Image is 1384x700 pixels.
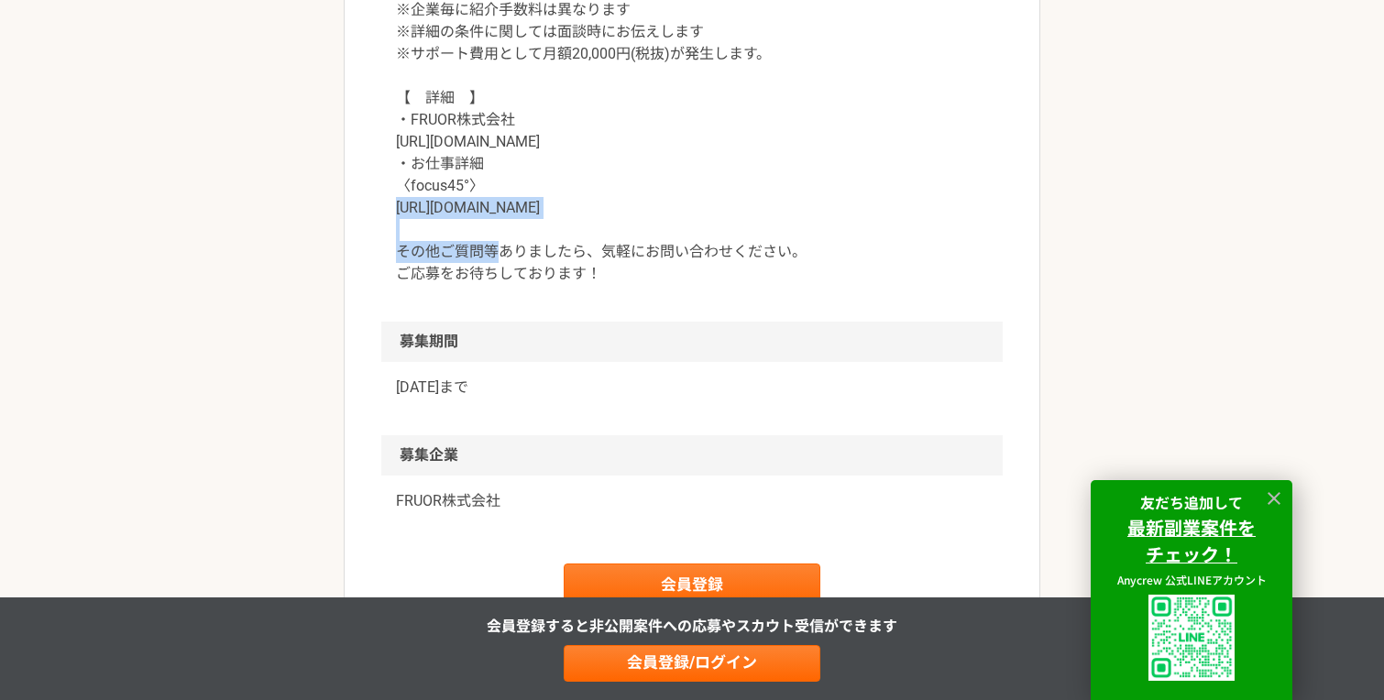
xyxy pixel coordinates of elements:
a: 最新副業案件を [1127,518,1256,540]
h2: 募集期間 [381,322,1003,362]
a: 会員登録/ログイン [564,645,820,682]
img: uploaded%2F9x3B4GYyuJhK5sXzQK62fPT6XL62%2F_1i3i91es70ratxpc0n6.png [1148,595,1235,681]
a: FRUOR株式会社 [396,490,988,512]
a: チェック！ [1146,544,1237,566]
a: 会員登録 [564,563,820,607]
strong: チェック！ [1146,541,1237,567]
span: Anycrew 公式LINEアカウント [1117,572,1267,587]
strong: 友だち追加して [1140,491,1243,513]
p: 会員登録すると非公開案件への応募やスカウト受信ができます [487,616,897,638]
h2: 募集企業 [381,435,1003,476]
p: [DATE]まで [396,377,988,399]
strong: 最新副業案件を [1127,514,1256,541]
